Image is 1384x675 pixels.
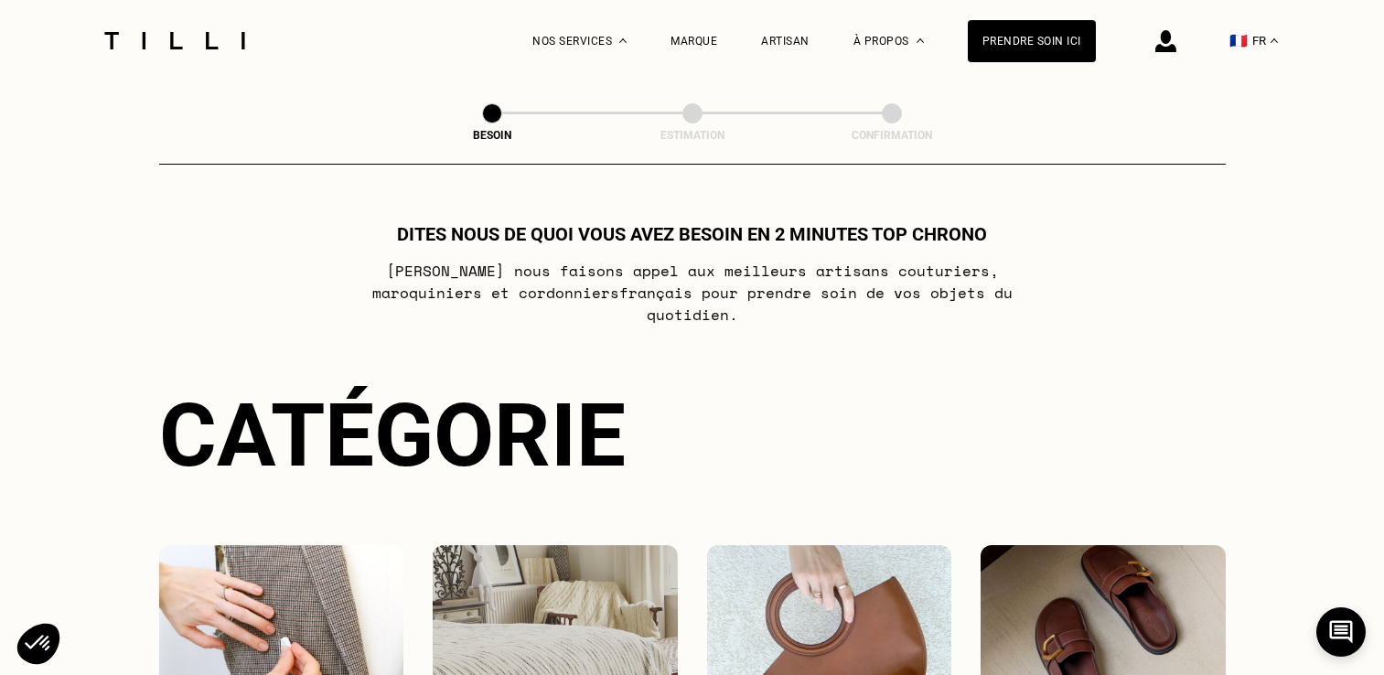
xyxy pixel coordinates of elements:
[671,35,717,48] a: Marque
[968,20,1096,62] a: Prendre soin ici
[159,384,1226,487] div: Catégorie
[800,129,983,142] div: Confirmation
[1271,38,1278,43] img: menu déroulant
[329,260,1055,326] p: [PERSON_NAME] nous faisons appel aux meilleurs artisans couturiers , maroquiniers et cordonniers ...
[761,35,810,48] a: Artisan
[1229,32,1248,49] span: 🇫🇷
[917,38,924,43] img: Menu déroulant à propos
[98,32,252,49] img: Logo du service de couturière Tilli
[601,129,784,142] div: Estimation
[401,129,584,142] div: Besoin
[1155,30,1176,52] img: icône connexion
[397,223,987,245] h1: Dites nous de quoi vous avez besoin en 2 minutes top chrono
[619,38,627,43] img: Menu déroulant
